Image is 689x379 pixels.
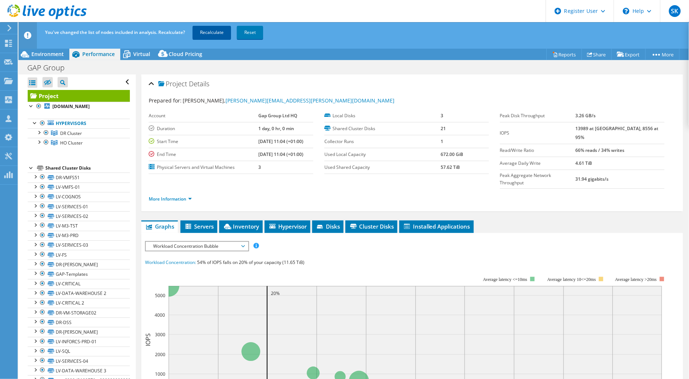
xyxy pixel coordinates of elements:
[28,90,130,102] a: Project
[60,140,83,146] span: HO Cluster
[324,138,441,145] label: Collector Runs
[149,112,258,119] label: Account
[403,223,470,230] span: Installed Applications
[500,147,576,154] label: Read/Write Ratio
[645,49,680,60] a: More
[52,103,90,109] b: [DOMAIN_NAME]
[28,240,130,250] a: LV-SERVICES-03
[441,112,444,119] b: 3
[28,308,130,317] a: DR-VM-STORAGE02
[547,277,596,282] tspan: Average latency 10<=20ms
[145,259,196,265] span: Workload Concentration:
[576,112,596,119] b: 3.26 GB/s
[28,279,130,289] a: LV-CRITICAL
[28,138,130,147] a: HO Cluster
[149,138,258,145] label: Start Time
[500,172,576,187] label: Peak Aggregate Network Throughput
[28,250,130,260] a: LV-FS
[225,97,395,104] a: [PERSON_NAME][EMAIL_ADDRESS][PERSON_NAME][DOMAIN_NAME]
[441,125,446,132] b: 21
[669,5,681,17] span: SK
[45,29,185,35] span: You've changed the list of nodes included in analysis. Recalculate?
[271,290,280,296] text: 20%
[258,125,294,132] b: 1 day, 0 hr, 0 min
[28,173,130,182] a: DR-VMFS51
[623,8,630,14] svg: \n
[324,164,441,171] label: Used Shared Capacity
[237,26,263,39] a: Reset
[28,182,130,192] a: LV-VMFS-01
[28,202,130,211] a: LV-SERVICES-01
[28,192,130,202] a: LV-COGNOS
[28,317,130,327] a: DR-DSS
[582,49,612,60] a: Share
[223,223,259,230] span: Inventory
[82,51,115,58] span: Performance
[31,51,64,58] span: Environment
[258,112,297,119] b: Gap Group Ltd HQ
[615,277,657,282] text: Average latency >20ms
[145,223,174,230] span: Graphs
[500,112,576,119] label: Peak Disk Throughput
[155,331,165,338] text: 3000
[576,147,625,153] b: 66% reads / 34% writes
[258,138,303,145] b: [DATE] 11:04 (+01:00)
[28,260,130,269] a: DR-[PERSON_NAME]
[28,337,130,347] a: LV-INFORCS-PRD-01
[45,164,130,173] div: Shared Cluster Disks
[133,51,150,58] span: Virtual
[149,164,258,171] label: Physical Servers and Virtual Machines
[612,49,646,60] a: Export
[324,112,441,119] label: Local Disks
[155,371,165,377] text: 1000
[268,223,307,230] span: Hypervisor
[258,151,303,157] b: [DATE] 11:04 (+01:00)
[24,64,76,72] h1: GAP Group
[184,223,214,230] span: Servers
[500,160,576,167] label: Average Daily Write
[324,151,441,158] label: Used Local Capacity
[576,176,609,182] b: 31.94 gigabits/s
[155,351,165,358] text: 2000
[28,119,130,128] a: Hypervisors
[149,196,192,202] a: More Information
[28,298,130,308] a: LV-CRITICAL 2
[316,223,340,230] span: Disks
[441,151,464,157] b: 672.00 GiB
[258,164,261,170] b: 3
[28,221,130,230] a: LV-M3-TST
[500,129,576,137] label: IOPS
[169,51,202,58] span: Cloud Pricing
[441,138,444,145] b: 1
[28,327,130,337] a: DR-[PERSON_NAME]
[183,97,395,104] span: [PERSON_NAME],
[28,128,130,138] a: DR Cluster
[324,125,441,132] label: Shared Cluster Disks
[197,259,304,265] span: 54% of IOPS falls on 20% of your capacity (11.65 TiB)
[149,151,258,158] label: End Time
[441,164,460,170] b: 57.62 TiB
[149,125,258,132] label: Duration
[149,97,182,104] label: Prepared for:
[576,160,592,166] b: 4.61 TiB
[349,223,394,230] span: Cluster Disks
[149,242,244,251] span: Workload Concentration Bubble
[28,211,130,221] a: LV-SERVICES-02
[28,231,130,240] a: LV-M3-PRD
[576,125,659,140] b: 13989 at [GEOGRAPHIC_DATA], 8556 at 95%
[28,102,130,111] a: [DOMAIN_NAME]
[155,292,165,299] text: 5000
[28,269,130,279] a: GAP-Templates
[483,277,527,282] tspan: Average latency <=10ms
[547,49,582,60] a: Reports
[28,356,130,366] a: LV-SERVICES-04
[144,333,152,346] text: IOPS
[158,80,187,88] span: Project
[28,366,130,375] a: LV-DATA-WAREHOUSE 3
[155,312,165,318] text: 4000
[193,26,231,39] a: Recalculate
[28,289,130,298] a: LV-DATA-WAREHOUSE 2
[60,130,82,136] span: DR Cluster
[189,79,209,88] span: Details
[28,347,130,356] a: LV-SQL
